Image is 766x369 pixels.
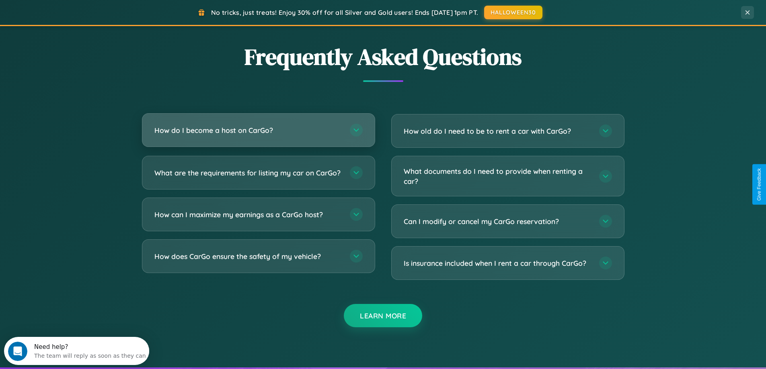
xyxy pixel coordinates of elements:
[756,168,762,201] div: Give Feedback
[4,337,149,365] iframe: Intercom live chat discovery launcher
[8,342,27,361] iframe: Intercom live chat
[344,304,422,327] button: Learn More
[154,210,342,220] h3: How can I maximize my earnings as a CarGo host?
[484,6,542,19] button: HALLOWEEN30
[404,258,591,268] h3: Is insurance included when I rent a car through CarGo?
[154,251,342,261] h3: How does CarGo ensure the safety of my vehicle?
[211,8,478,16] span: No tricks, just treats! Enjoy 30% off for all Silver and Gold users! Ends [DATE] 1pm PT.
[404,166,591,186] h3: What documents do I need to provide when renting a car?
[404,126,591,136] h3: How old do I need to be to rent a car with CarGo?
[142,41,624,72] h2: Frequently Asked Questions
[3,3,150,25] div: Open Intercom Messenger
[154,168,342,178] h3: What are the requirements for listing my car on CarGo?
[30,13,142,22] div: The team will reply as soon as they can
[154,125,342,135] h3: How do I become a host on CarGo?
[30,7,142,13] div: Need help?
[404,216,591,226] h3: Can I modify or cancel my CarGo reservation?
